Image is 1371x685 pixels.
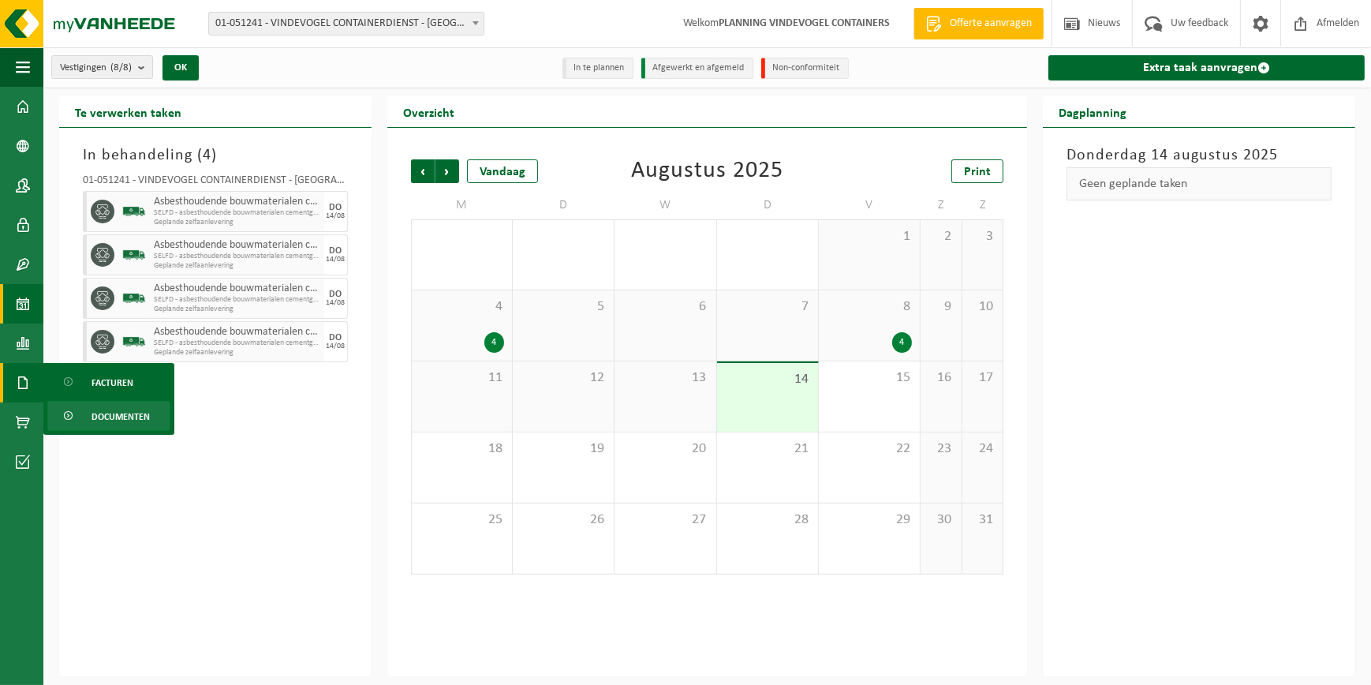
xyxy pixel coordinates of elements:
td: V [819,191,921,219]
span: Facturen [92,368,133,398]
button: OK [163,55,199,80]
span: Asbesthoudende bouwmaterialen cementgebonden (hechtgebonden) [154,283,320,295]
span: Geplande zelfaanlevering [154,261,320,271]
h3: In behandeling ( ) [83,144,348,167]
span: 01-051241 - VINDEVOGEL CONTAINERDIENST - OUDENAARDE - OUDENAARDE [209,13,484,35]
div: 14/08 [326,256,345,264]
span: Volgende [435,159,459,183]
a: Facturen [47,367,170,397]
li: Non-conformiteit [761,58,849,79]
span: Offerte aanvragen [946,16,1036,32]
span: 4 [203,148,211,163]
span: 11 [420,369,504,387]
h2: Te verwerken taken [59,96,197,127]
div: 14/08 [326,212,345,220]
img: BL-SO-LV [122,330,146,354]
span: 30 [928,511,954,529]
div: DO [329,203,342,212]
h2: Overzicht [387,96,470,127]
span: Asbesthoudende bouwmaterialen cementgebonden (hechtgebonden) [154,326,320,339]
span: Geplande zelfaanlevering [154,305,320,314]
span: 17 [970,369,996,387]
span: Vestigingen [60,56,132,80]
span: 25 [420,511,504,529]
div: 4 [892,332,912,353]
div: Augustus 2025 [631,159,783,183]
span: 01-051241 - VINDEVOGEL CONTAINERDIENST - OUDENAARDE - OUDENAARDE [208,12,484,36]
td: W [615,191,716,219]
span: SELFD - asbesthoudende bouwmaterialen cementgebonden (HGB) [154,252,320,261]
div: 4 [484,332,504,353]
td: Z [962,191,1004,219]
span: Documenten [92,402,150,432]
span: 15 [827,369,912,387]
span: 22 [827,440,912,458]
span: 29 [827,511,912,529]
span: 1 [827,228,912,245]
span: 20 [622,440,708,458]
span: Geplande zelfaanlevering [154,348,320,357]
span: SELFD - asbesthoudende bouwmaterialen cementgebonden (HGB) [154,295,320,305]
span: Asbesthoudende bouwmaterialen cementgebonden (hechtgebonden) [154,196,320,208]
span: Asbesthoudende bouwmaterialen cementgebonden (hechtgebonden) [154,239,320,252]
span: Print [964,166,991,178]
span: 16 [928,369,954,387]
h3: Donderdag 14 augustus 2025 [1067,144,1332,167]
button: Vestigingen(8/8) [51,55,153,79]
span: 26 [521,511,606,529]
div: DO [329,246,342,256]
td: D [513,191,615,219]
span: 31 [970,511,996,529]
span: Geplande zelfaanlevering [154,218,320,227]
span: 13 [622,369,708,387]
span: Vorige [411,159,435,183]
a: Print [951,159,1003,183]
span: 4 [420,298,504,316]
span: 3 [970,228,996,245]
a: Offerte aanvragen [913,8,1044,39]
td: Z [921,191,962,219]
span: 23 [928,440,954,458]
span: 27 [622,511,708,529]
a: Extra taak aanvragen [1048,55,1365,80]
span: 24 [970,440,996,458]
span: 19 [521,440,606,458]
div: 01-051241 - VINDEVOGEL CONTAINERDIENST - [GEOGRAPHIC_DATA] - [GEOGRAPHIC_DATA] [83,175,348,191]
td: M [411,191,513,219]
span: 7 [725,298,810,316]
h2: Dagplanning [1043,96,1142,127]
td: D [717,191,819,219]
span: 6 [622,298,708,316]
div: Geen geplande taken [1067,167,1332,200]
li: Afgewerkt en afgemeld [641,58,753,79]
span: 5 [521,298,606,316]
img: BL-SO-LV [122,286,146,310]
count: (8/8) [110,62,132,73]
div: 14/08 [326,299,345,307]
div: 14/08 [326,342,345,350]
div: Vandaag [467,159,538,183]
div: DO [329,290,342,299]
span: 8 [827,298,912,316]
span: SELFD - asbesthoudende bouwmaterialen cementgebonden (HGB) [154,208,320,218]
li: In te plannen [562,58,633,79]
span: SELFD - asbesthoudende bouwmaterialen cementgebonden (HGB) [154,339,320,348]
a: Documenten [47,401,170,431]
span: 28 [725,511,810,529]
span: 9 [928,298,954,316]
span: 10 [970,298,996,316]
span: 14 [725,371,810,388]
strong: PLANNING VINDEVOGEL CONTAINERS [719,17,890,29]
div: DO [329,333,342,342]
span: 18 [420,440,504,458]
span: 12 [521,369,606,387]
img: BL-SO-LV [122,243,146,267]
img: BL-SO-LV [122,200,146,223]
span: 2 [928,228,954,245]
span: 21 [725,440,810,458]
